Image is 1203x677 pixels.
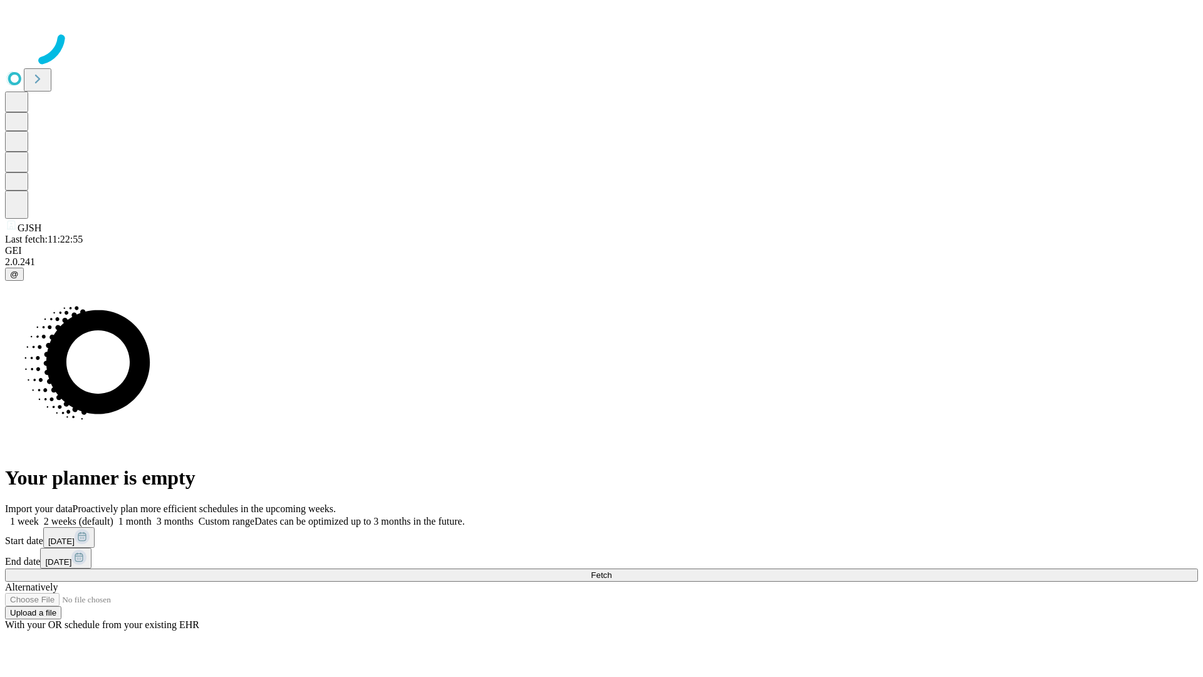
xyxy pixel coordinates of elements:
[5,466,1198,490] h1: Your planner is empty
[5,503,73,514] span: Import your data
[199,516,254,527] span: Custom range
[157,516,194,527] span: 3 months
[5,606,61,619] button: Upload a file
[5,268,24,281] button: @
[43,527,95,548] button: [DATE]
[254,516,464,527] span: Dates can be optimized up to 3 months in the future.
[10,270,19,279] span: @
[18,223,41,233] span: GJSH
[5,256,1198,268] div: 2.0.241
[48,537,75,546] span: [DATE]
[5,582,58,592] span: Alternatively
[5,619,199,630] span: With your OR schedule from your existing EHR
[5,245,1198,256] div: GEI
[45,557,71,567] span: [DATE]
[591,570,612,580] span: Fetch
[5,234,83,244] span: Last fetch: 11:22:55
[5,527,1198,548] div: Start date
[118,516,152,527] span: 1 month
[5,569,1198,582] button: Fetch
[5,548,1198,569] div: End date
[44,516,113,527] span: 2 weeks (default)
[40,548,91,569] button: [DATE]
[73,503,336,514] span: Proactively plan more efficient schedules in the upcoming weeks.
[10,516,39,527] span: 1 week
